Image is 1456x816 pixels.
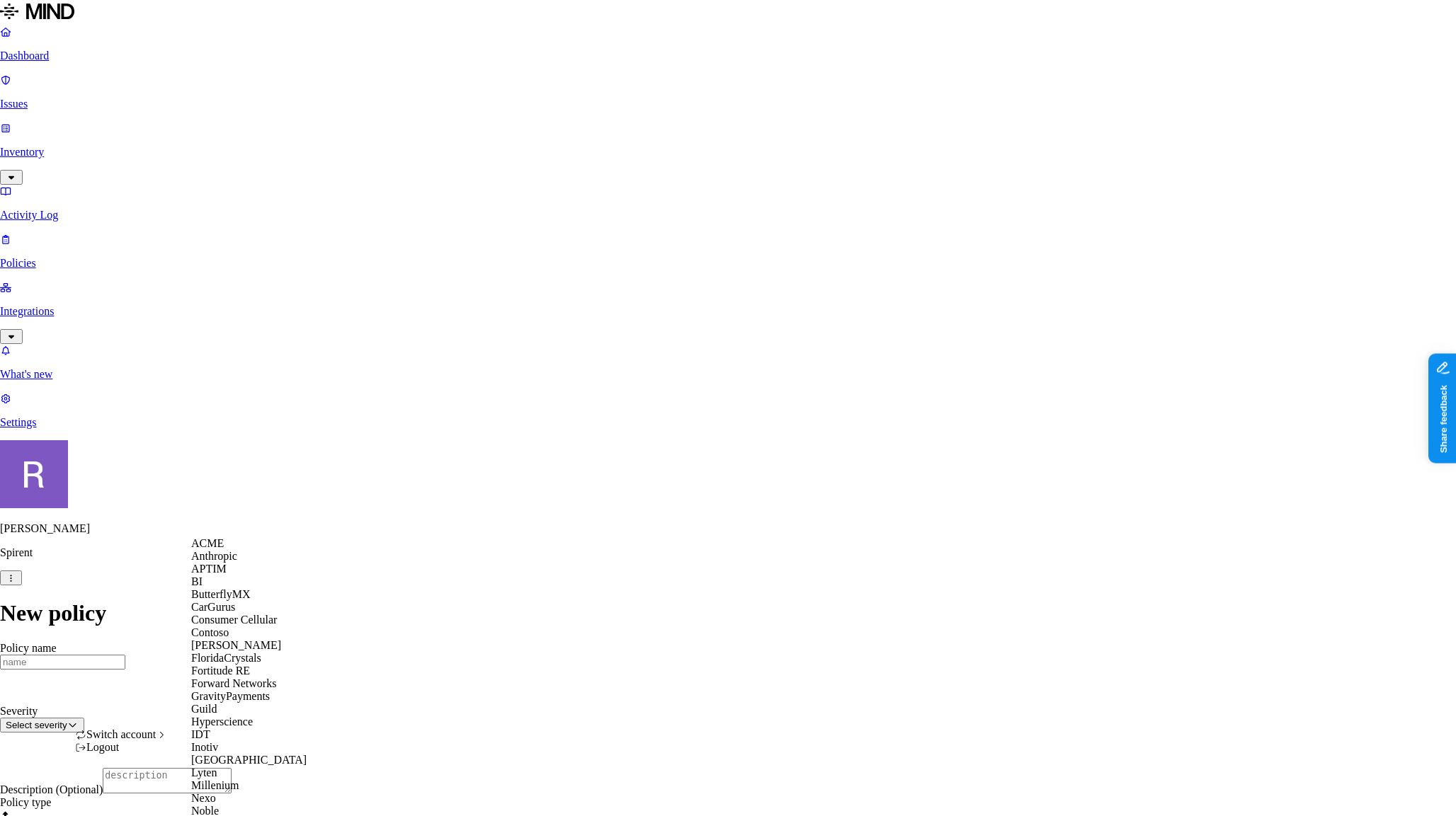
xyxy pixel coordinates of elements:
span: Consumer Cellular [191,614,277,626]
div: Logout [75,741,167,754]
span: Anthropic [191,550,237,562]
span: ACME [191,537,224,549]
span: Fortitude RE [191,665,250,677]
span: Guild [191,703,217,715]
span: [GEOGRAPHIC_DATA] [191,754,307,766]
span: FloridaCrystals [191,652,261,664]
span: Nexo [191,792,216,804]
span: IDT [191,728,210,740]
span: BI [191,575,203,587]
span: APTIM [191,563,227,575]
span: GravityPayments [191,690,270,702]
span: Switch account [86,728,156,740]
span: [PERSON_NAME] [191,639,281,651]
span: ButterflyMX [191,588,251,600]
span: Hyperscience [191,716,253,728]
span: Contoso [191,626,229,638]
span: Forward Networks [191,677,276,689]
span: CarGurus [191,601,235,613]
span: Inotiv [191,741,218,753]
span: Millenium [191,779,239,791]
span: Lyten [191,766,217,778]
